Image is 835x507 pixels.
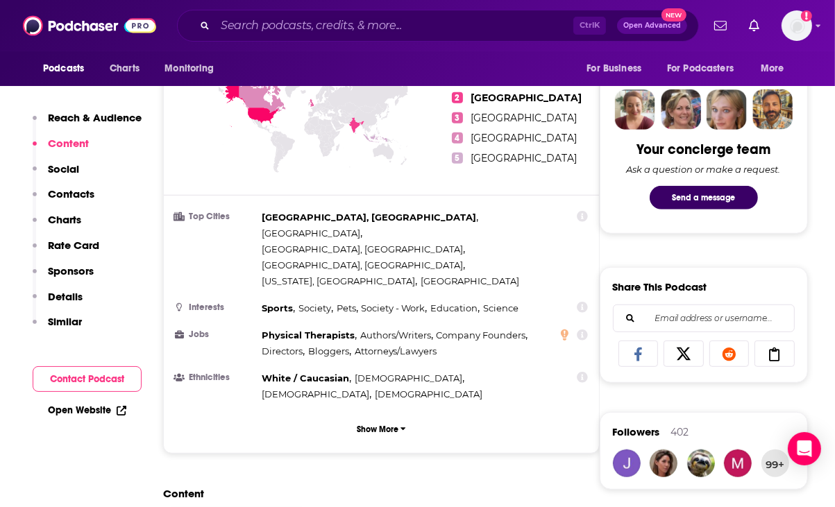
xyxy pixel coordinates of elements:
[262,370,351,386] span: ,
[23,12,156,39] img: Podchaser - Follow, Share and Rate Podcasts
[709,14,732,37] a: Show notifications dropdown
[471,92,582,104] span: [GEOGRAPHIC_DATA]
[110,59,140,78] span: Charts
[577,55,659,82] button: open menu
[452,112,463,123] span: 3
[761,59,784,78] span: More
[33,366,142,392] button: Contact Podcast
[48,162,79,175] p: Social
[430,300,480,316] span: ,
[163,487,589,500] h2: Content
[337,302,356,313] span: Pets
[33,239,99,264] button: Rate Card
[48,137,89,150] p: Content
[262,302,293,313] span: Sports
[650,186,758,209] button: Send a message
[782,10,812,41] img: User Profile
[262,329,355,341] span: Physical Therapists
[262,243,463,255] span: [GEOGRAPHIC_DATA], [GEOGRAPHIC_DATA]
[165,59,214,78] span: Monitoring
[661,89,701,130] img: Barbara Profile
[175,373,256,382] h3: Ethnicities
[664,341,704,367] a: Share on X/Twitter
[650,449,677,477] img: JSativaJ
[48,315,82,328] p: Similar
[48,213,81,226] p: Charts
[661,8,686,22] span: New
[709,341,750,367] a: Share on Reddit
[262,388,369,399] span: [DEMOGRAPHIC_DATA]
[625,305,783,332] input: Email address or username...
[483,302,518,313] span: Science
[667,59,734,78] span: For Podcasters
[33,213,81,239] button: Charts
[262,212,476,223] span: [GEOGRAPHIC_DATA], [GEOGRAPHIC_DATA]
[175,303,256,312] h3: Interests
[707,89,747,130] img: Jules Profile
[421,275,519,286] span: [GEOGRAPHIC_DATA]
[573,17,606,35] span: Ctrl K
[43,59,84,78] span: Podcasts
[437,329,526,341] span: Company Founders
[613,304,795,332] div: Search followers
[452,132,463,144] span: 4
[618,341,659,367] a: Share on Facebook
[262,241,465,257] span: ,
[613,280,707,293] h3: Share This Podcast
[754,341,795,367] a: Copy Link
[337,300,358,316] span: ,
[761,449,789,477] button: 99+
[782,10,812,41] span: Logged in as putnampublicity
[262,275,415,286] span: [US_STATE], [GEOGRAPHIC_DATA]
[658,55,754,82] button: open menu
[430,302,478,313] span: Education
[587,59,641,78] span: For Business
[308,345,349,356] span: Bloggers
[687,449,715,477] img: alnagy
[471,152,577,164] span: [GEOGRAPHIC_DATA]
[262,259,463,270] span: [GEOGRAPHIC_DATA], [GEOGRAPHIC_DATA]
[48,239,99,252] p: Rate Card
[752,89,793,130] img: Jon Profile
[262,209,478,225] span: ,
[298,302,331,313] span: Society
[33,137,89,162] button: Content
[262,273,417,289] span: ,
[627,164,781,175] div: Ask a question or make a request.
[33,264,94,290] button: Sponsors
[215,15,573,37] input: Search podcasts, credits, & more...
[175,416,588,442] button: Show More
[262,300,295,316] span: ,
[615,89,655,130] img: Sydney Profile
[623,22,681,29] span: Open Advanced
[48,290,83,303] p: Details
[33,315,82,341] button: Similar
[613,425,660,438] span: Followers
[452,153,463,164] span: 5
[298,300,333,316] span: ,
[743,14,765,37] a: Show notifications dropdown
[751,55,802,82] button: open menu
[48,264,94,277] p: Sponsors
[48,187,94,200] p: Contacts
[788,432,821,465] div: Open Intercom Messenger
[308,343,351,359] span: ,
[175,330,256,339] h3: Jobs
[33,290,83,316] button: Details
[671,426,689,438] div: 402
[355,372,462,384] span: [DEMOGRAPHIC_DATA]
[361,302,425,313] span: Society - Work
[177,10,699,42] div: Search podcasts, credits, & more...
[782,10,812,41] button: Show profile menu
[357,424,398,434] p: Show More
[801,10,812,22] svg: Add a profile image
[48,404,126,416] a: Open Website
[262,327,357,343] span: ,
[724,449,752,477] img: Moustapha
[48,111,142,124] p: Reach & Audience
[360,327,433,343] span: ,
[175,212,256,221] h3: Top Cities
[375,388,482,399] span: [DEMOGRAPHIC_DATA]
